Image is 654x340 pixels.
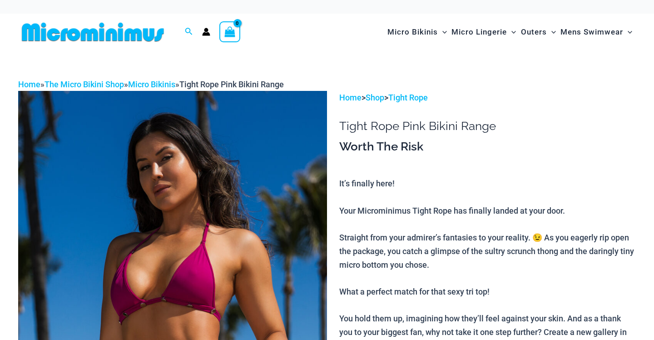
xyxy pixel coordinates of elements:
span: Micro Lingerie [451,20,507,44]
h1: Tight Rope Pink Bikini Range [339,119,636,133]
a: Account icon link [202,28,210,36]
span: Micro Bikinis [387,20,438,44]
a: Tight Rope [388,93,428,102]
p: > > [339,91,636,105]
span: Mens Swimwear [560,20,623,44]
a: Micro BikinisMenu ToggleMenu Toggle [385,18,449,46]
a: Shop [366,93,384,102]
a: The Micro Bikini Shop [45,80,124,89]
span: Menu Toggle [623,20,632,44]
span: Outers [521,20,547,44]
span: Tight Rope Pink Bikini Range [179,80,284,89]
span: Menu Toggle [547,20,556,44]
span: » » » [18,80,284,89]
a: Micro LingerieMenu ToggleMenu Toggle [449,18,518,46]
a: OutersMenu ToggleMenu Toggle [519,18,558,46]
a: Micro Bikinis [128,80,175,89]
img: MM SHOP LOGO FLAT [18,22,168,42]
span: Menu Toggle [507,20,516,44]
span: Menu Toggle [438,20,447,44]
a: Home [18,80,40,89]
a: Home [339,93,362,102]
a: Mens SwimwearMenu ToggleMenu Toggle [558,18,634,46]
a: View Shopping Cart, empty [219,21,240,42]
a: Search icon link [185,26,193,38]
nav: Site Navigation [384,17,636,47]
h3: Worth The Risk [339,139,636,155]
